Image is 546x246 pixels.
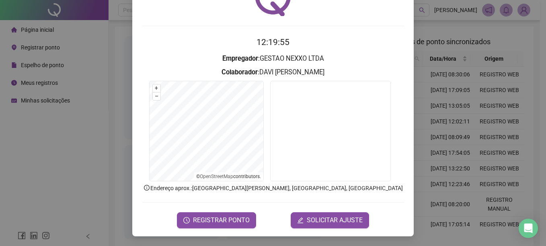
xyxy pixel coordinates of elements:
[222,68,258,76] strong: Colaborador
[297,217,304,223] span: edit
[307,215,363,225] span: SOLICITAR AJUSTE
[257,37,289,47] time: 12:19:55
[291,212,369,228] button: editSOLICITAR AJUSTE
[519,219,538,238] div: Open Intercom Messenger
[193,215,250,225] span: REGISTRAR PONTO
[196,174,261,179] li: © contributors.
[143,184,150,191] span: info-circle
[222,55,258,62] strong: Empregador
[153,92,160,100] button: –
[177,212,256,228] button: REGISTRAR PONTO
[142,184,404,193] p: Endereço aprox. : [GEOGRAPHIC_DATA][PERSON_NAME], [GEOGRAPHIC_DATA], [GEOGRAPHIC_DATA]
[142,67,404,78] h3: : DAVI [PERSON_NAME]
[153,84,160,92] button: +
[183,217,190,223] span: clock-circle
[142,53,404,64] h3: : GESTAO NEXXO LTDA
[200,174,233,179] a: OpenStreetMap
